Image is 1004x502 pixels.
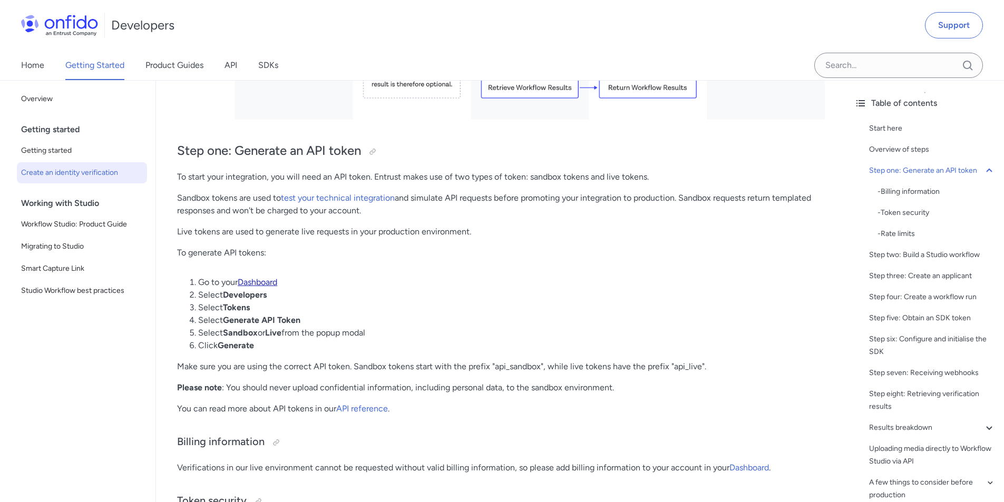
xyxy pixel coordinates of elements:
[21,15,98,36] img: Onfido Logo
[177,225,825,238] p: Live tokens are used to generate live requests in your production environment.
[17,280,147,301] a: Studio Workflow best practices
[814,53,983,78] input: Onfido search input field
[177,434,825,451] h3: Billing information
[21,240,143,253] span: Migrating to Studio
[17,236,147,257] a: Migrating to Studio
[198,314,825,327] li: Select
[198,289,825,301] li: Select
[878,185,996,198] a: -Billing information
[198,301,825,314] li: Select
[17,162,147,183] a: Create an identity verification
[869,249,996,261] a: Step two: Build a Studio workflow
[238,277,277,287] a: Dashboard
[177,142,825,160] h2: Step one: Generate an API token
[336,403,388,414] a: API reference
[729,462,769,473] a: Dashboard
[65,51,124,80] a: Getting Started
[21,262,143,275] span: Smart Capture Link
[21,144,143,157] span: Getting started
[17,258,147,279] a: Smart Capture Link
[869,333,996,358] a: Step six: Configure and initialise the SDK
[177,381,825,394] p: : You should never upload confidential information, including personal data, to the sandbox envir...
[198,327,825,339] li: Select or from the popup modal
[177,247,825,259] p: To generate API tokens:
[869,442,996,468] a: Uploading media directly to Workflow Studio via API
[869,476,996,501] a: A few things to consider before production
[869,143,996,156] a: Overview of steps
[223,315,300,325] strong: Generate API Token
[21,93,143,105] span: Overview
[869,367,996,379] a: Step seven: Receiving webhooks
[223,302,250,312] strong: Tokens
[258,51,278,80] a: SDKs
[265,328,281,338] strong: Live
[17,88,147,110] a: Overview
[21,193,151,214] div: Working with Studio
[869,388,996,413] a: Step eight: Retrieving verification results
[878,228,996,240] a: -Rate limits
[223,328,258,338] strong: Sandbox
[925,12,983,38] a: Support
[21,284,143,297] span: Studio Workflow best practices
[878,206,996,219] div: - Token security
[21,119,151,140] div: Getting started
[177,192,825,217] p: Sandbox tokens are used to and simulate API requests before promoting your integration to product...
[17,140,147,161] a: Getting started
[869,312,996,324] a: Step five: Obtain an SDK token
[177,461,825,474] p: Verifications in our live environment cannot be requested without valid billing information, so p...
[223,290,267,300] strong: Developers
[111,17,174,34] h1: Developers
[21,218,143,231] span: Workflow Studio: Product Guide
[869,270,996,282] a: Step three: Create an applicant
[218,340,254,350] strong: Generate
[869,122,996,135] a: Start here
[17,214,147,235] a: Workflow Studio: Product Guide
[869,421,996,434] a: Results breakdown
[198,339,825,352] li: Click
[869,291,996,303] a: Step four: Create a workflow run
[21,166,143,179] span: Create an identity verification
[198,276,825,289] li: Go to your
[177,171,825,183] p: To start your integration, you will need an API token. Entrust makes use of two types of token: s...
[869,164,996,177] a: Step one: Generate an API token
[878,228,996,240] div: - Rate limits
[145,51,203,80] a: Product Guides
[177,360,825,373] p: Make sure you are using the correct API token. Sandbox tokens start with the prefix "api_sandbox"...
[878,206,996,219] a: -Token security
[225,51,237,80] a: API
[281,193,395,203] a: test your technical integration
[177,382,222,392] strong: Please note
[854,97,996,110] div: Table of contents
[177,402,825,415] p: You can read more about API tokens in our .
[878,185,996,198] div: - Billing information
[21,51,44,80] a: Home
